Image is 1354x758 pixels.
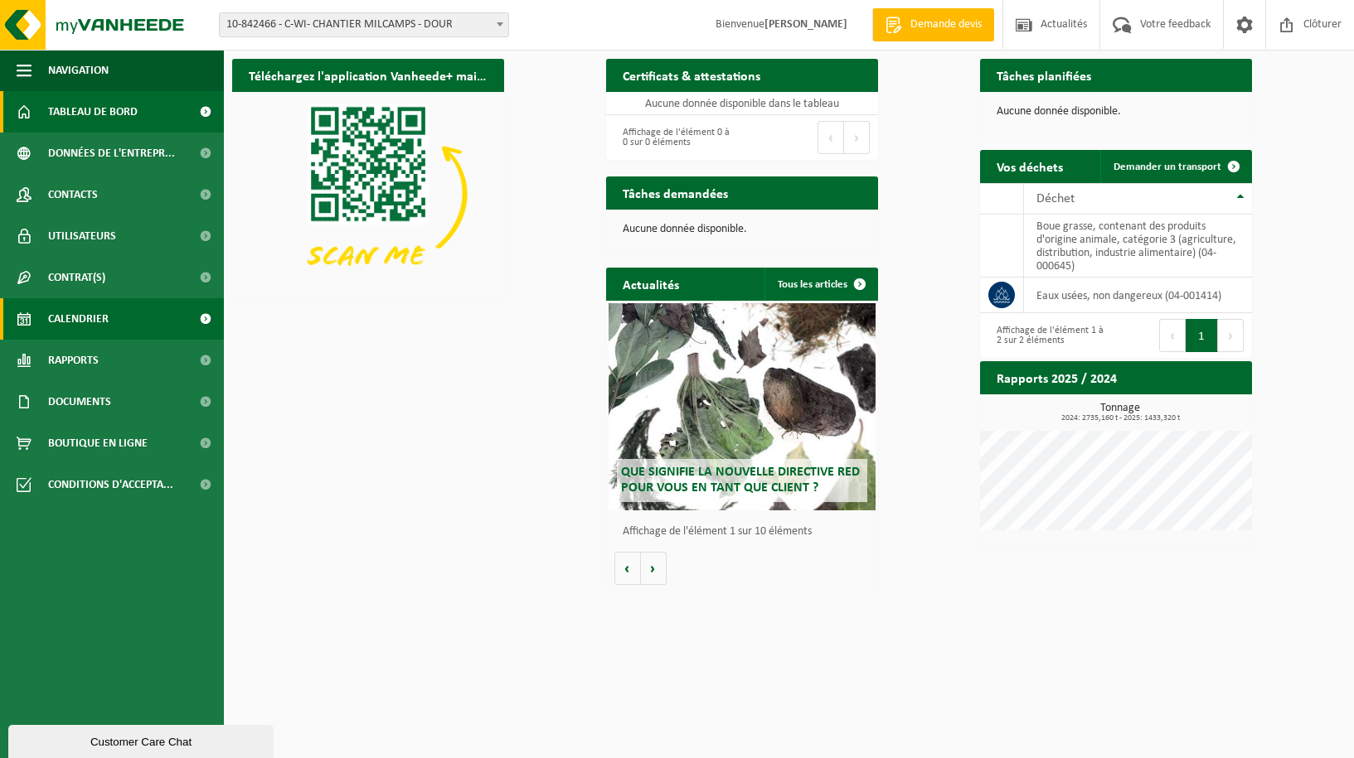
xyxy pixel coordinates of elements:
button: Next [844,121,870,154]
span: Documents [48,381,111,422]
p: Aucune donnée disponible. [997,106,1235,118]
a: Demande devis [872,8,994,41]
span: Demande devis [906,17,986,33]
span: 2024: 2735,160 t - 2025: 1433,320 t [988,414,1252,422]
h2: Tâches planifiées [980,59,1108,91]
p: Aucune donnée disponible. [623,224,861,235]
h2: Actualités [606,268,696,300]
span: Déchet [1036,192,1075,205]
span: Contacts [48,174,98,215]
span: Navigation [48,50,109,91]
img: Download de VHEPlus App [232,92,504,296]
td: eaux usées, non dangereux (04-001414) [1024,278,1252,313]
div: Affichage de l'élément 0 à 0 sur 0 éléments [614,119,734,156]
h2: Téléchargez l'application Vanheede+ maintenant! [232,59,504,91]
span: Demander un transport [1114,162,1221,172]
iframe: chat widget [8,722,277,758]
span: Utilisateurs [48,215,116,257]
span: Tableau de bord [48,91,138,133]
span: 10-842466 - C-WI- CHANTIER MILCAMPS - DOUR [220,13,508,36]
button: 1 [1186,319,1218,352]
span: Données de l'entrepr... [48,133,175,174]
span: Calendrier [48,298,109,340]
button: Vorige [614,552,641,585]
button: Next [1218,319,1244,352]
div: Affichage de l'élément 1 à 2 sur 2 éléments [988,317,1108,354]
h2: Vos déchets [980,150,1080,182]
span: Contrat(s) [48,257,105,298]
td: boue grasse, contenant des produits d'origine animale, catégorie 3 (agriculture, distribution, in... [1024,215,1252,278]
a: Tous les articles [764,268,876,301]
h3: Tonnage [988,403,1252,422]
a: Demander un transport [1100,150,1250,183]
button: Volgende [641,552,667,585]
button: Previous [818,121,844,154]
strong: [PERSON_NAME] [764,18,847,31]
p: Affichage de l'élément 1 sur 10 éléments [623,526,870,538]
span: Boutique en ligne [48,422,148,464]
span: Que signifie la nouvelle directive RED pour vous en tant que client ? [621,466,860,495]
a: Consulter les rapports [1108,393,1250,427]
h2: Tâches demandées [606,176,745,209]
h2: Certificats & attestations [606,59,777,91]
span: Conditions d'accepta... [48,464,173,505]
h2: Rapports 2025 / 2024 [980,361,1133,393]
button: Previous [1159,319,1186,352]
span: 10-842466 - C-WI- CHANTIER MILCAMPS - DOUR [219,12,509,37]
span: Rapports [48,340,99,381]
a: Que signifie la nouvelle directive RED pour vous en tant que client ? [609,303,876,510]
td: Aucune donnée disponible dans le tableau [606,92,878,115]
